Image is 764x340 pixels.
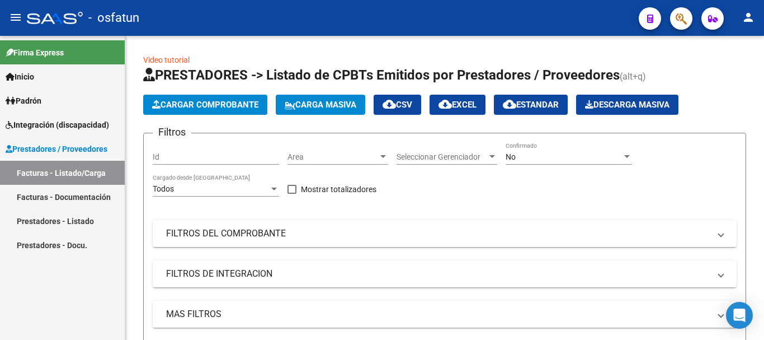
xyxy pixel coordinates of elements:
[6,143,107,155] span: Prestadores / Proveedores
[6,71,34,83] span: Inicio
[153,260,737,287] mat-expansion-panel-header: FILTROS DE INTEGRACION
[285,100,356,110] span: Carga Masiva
[166,227,710,240] mat-panel-title: FILTROS DEL COMPROBANTE
[506,152,516,161] span: No
[6,95,41,107] span: Padrón
[276,95,365,115] button: Carga Masiva
[576,95,678,115] button: Descarga Masiva
[287,152,378,162] span: Area
[620,71,646,82] span: (alt+q)
[438,97,452,111] mat-icon: cloud_download
[374,95,421,115] button: CSV
[6,119,109,131] span: Integración (discapacidad)
[383,97,396,111] mat-icon: cloud_download
[153,124,191,140] h3: Filtros
[143,55,190,64] a: Video tutorial
[494,95,568,115] button: Estandar
[6,46,64,59] span: Firma Express
[503,100,559,110] span: Estandar
[166,268,710,280] mat-panel-title: FILTROS DE INTEGRACION
[143,95,267,115] button: Cargar Comprobante
[383,100,412,110] span: CSV
[397,152,487,162] span: Seleccionar Gerenciador
[153,220,737,247] mat-expansion-panel-header: FILTROS DEL COMPROBANTE
[143,67,620,83] span: PRESTADORES -> Listado de CPBTs Emitidos por Prestadores / Proveedores
[153,184,174,193] span: Todos
[166,308,710,320] mat-panel-title: MAS FILTROS
[88,6,139,30] span: - osfatun
[438,100,477,110] span: EXCEL
[152,100,258,110] span: Cargar Comprobante
[503,97,516,111] mat-icon: cloud_download
[576,95,678,115] app-download-masive: Descarga masiva de comprobantes (adjuntos)
[430,95,485,115] button: EXCEL
[726,302,753,329] div: Open Intercom Messenger
[153,301,737,328] mat-expansion-panel-header: MAS FILTROS
[301,183,376,196] span: Mostrar totalizadores
[585,100,669,110] span: Descarga Masiva
[9,11,22,24] mat-icon: menu
[742,11,755,24] mat-icon: person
